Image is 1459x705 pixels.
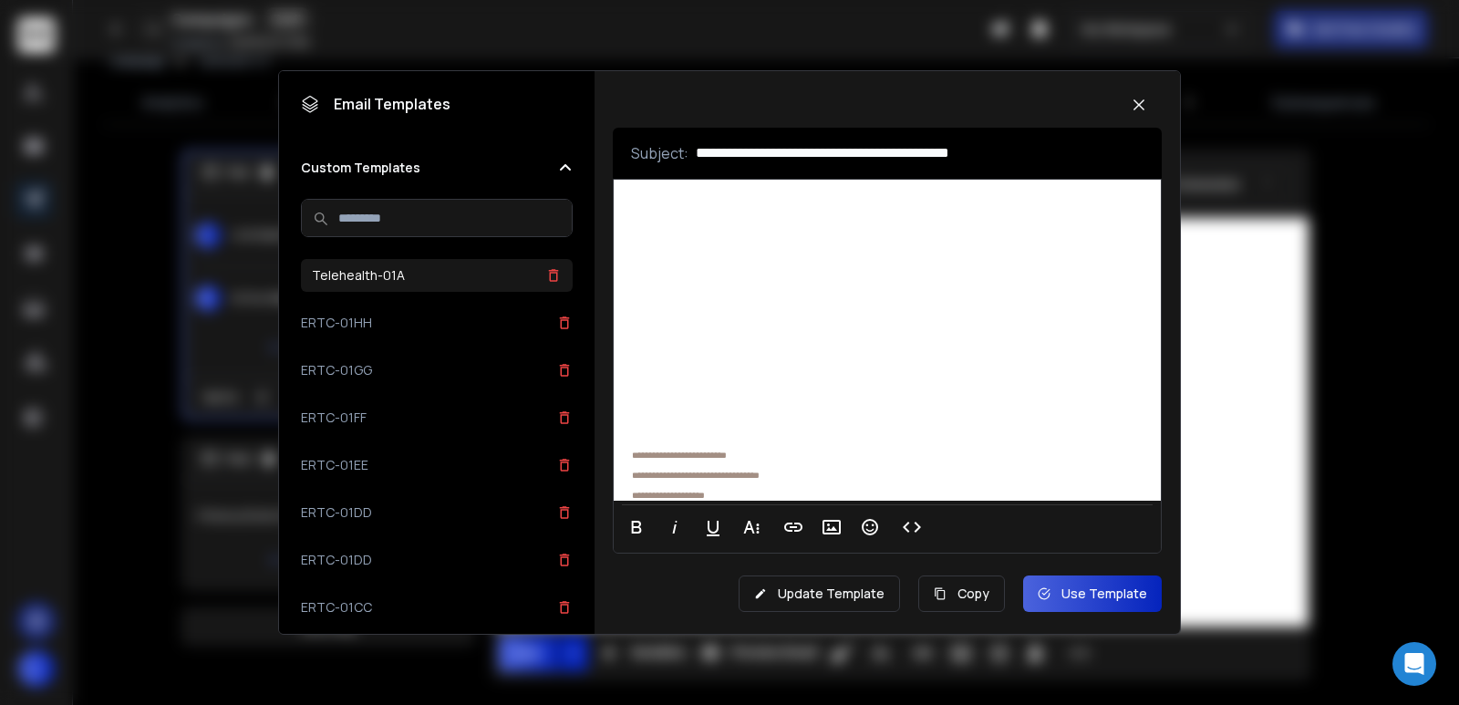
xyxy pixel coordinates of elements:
[918,575,1005,612] button: Copy
[776,509,811,545] button: Insert Link (Ctrl+K)
[301,456,368,474] h3: ERTC-01EE
[301,314,372,332] h3: ERTC-01HH
[301,598,372,617] h3: ERTC-01CC
[1392,642,1436,686] div: Open Intercom Messenger
[301,551,372,569] h3: ERTC-01DD
[301,503,372,522] h3: ERTC-01DD
[301,361,372,379] h3: ERTC-01GG
[739,575,900,612] button: Update Template
[631,142,688,164] p: Subject:
[301,159,420,177] h2: Custom Templates
[619,509,654,545] button: Bold (Ctrl+B)
[657,509,692,545] button: Italic (Ctrl+I)
[814,509,849,545] button: Insert Image (Ctrl+P)
[301,159,573,177] button: Custom Templates
[301,409,367,427] h3: ERTC-01FF
[696,509,730,545] button: Underline (Ctrl+U)
[312,266,405,285] h3: Telehealth-01A
[301,93,450,115] h1: Email Templates
[734,509,769,545] button: More Text
[895,509,929,545] button: Code View
[1023,575,1162,612] button: Use Template
[853,509,887,545] button: Emoticons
